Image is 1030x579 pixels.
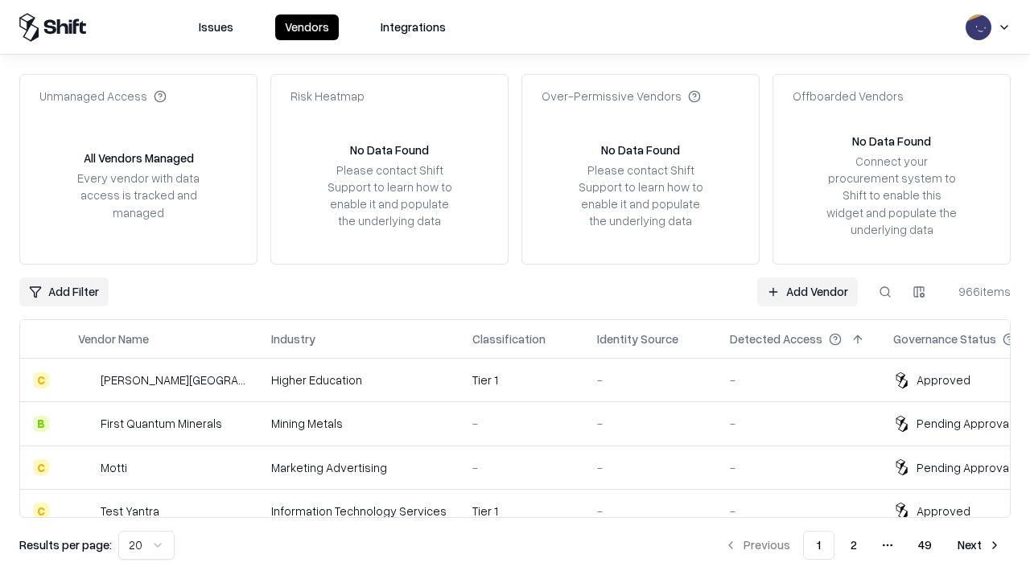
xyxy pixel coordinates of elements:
[574,162,707,230] div: Please contact Shift Support to learn how to enable it and populate the underlying data
[472,331,546,347] div: Classification
[350,142,429,158] div: No Data Found
[472,415,571,432] div: -
[715,531,1011,560] nav: pagination
[271,503,447,519] div: Information Technology Services
[948,531,1011,560] button: Next
[189,14,243,40] button: Issues
[852,133,931,150] div: No Data Found
[101,503,159,519] div: Test Yantra
[472,459,571,476] div: -
[730,503,867,519] div: -
[793,88,904,105] div: Offboarded Vendors
[946,283,1011,300] div: 966 items
[78,459,94,475] img: Motti
[271,372,447,388] div: Higher Education
[33,416,49,432] div: B
[101,415,222,432] div: First Quantum Minerals
[917,415,1011,432] div: Pending Approval
[275,14,339,40] button: Vendors
[371,14,455,40] button: Integrations
[33,459,49,475] div: C
[472,503,571,519] div: Tier 1
[33,503,49,519] div: C
[917,459,1011,476] div: Pending Approval
[730,459,867,476] div: -
[757,277,858,306] a: Add Vendor
[601,142,680,158] div: No Data Found
[101,372,245,388] div: [PERSON_NAME][GEOGRAPHIC_DATA]
[597,415,704,432] div: -
[597,503,704,519] div: -
[730,331,822,347] div: Detected Access
[597,459,704,476] div: -
[323,162,456,230] div: Please contact Shift Support to learn how to enable it and populate the underlying data
[472,372,571,388] div: Tier 1
[78,503,94,519] img: Test Yantra
[72,170,205,220] div: Every vendor with data access is tracked and managed
[597,372,704,388] div: -
[917,372,970,388] div: Approved
[271,459,447,476] div: Marketing Advertising
[101,459,127,476] div: Motti
[917,503,970,519] div: Approved
[838,531,870,560] button: 2
[905,531,945,560] button: 49
[271,331,315,347] div: Industry
[825,153,958,238] div: Connect your procurement system to Shift to enable this widget and populate the underlying data
[542,88,701,105] div: Over-Permissive Vendors
[893,331,996,347] div: Governance Status
[78,331,149,347] div: Vendor Name
[78,416,94,432] img: First Quantum Minerals
[39,88,167,105] div: Unmanaged Access
[597,331,678,347] div: Identity Source
[78,372,94,388] img: Reichman University
[84,150,194,166] div: All Vendors Managed
[19,277,109,306] button: Add Filter
[803,531,834,560] button: 1
[33,372,49,388] div: C
[19,536,112,553] p: Results per page:
[730,372,867,388] div: -
[290,88,365,105] div: Risk Heatmap
[730,415,867,432] div: -
[271,415,447,432] div: Mining Metals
